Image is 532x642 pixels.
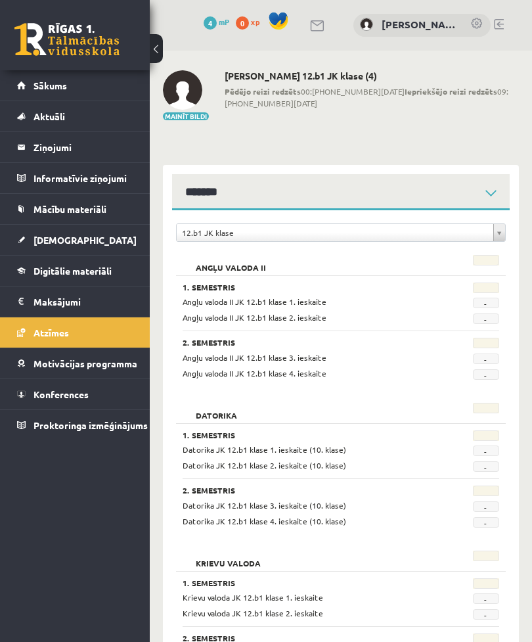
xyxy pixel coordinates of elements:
[204,16,217,30] span: 4
[17,410,133,440] a: Proktoringa izmēģinājums
[473,354,499,364] span: -
[17,163,133,193] a: Informatīvie ziņojumi
[183,500,346,511] span: Datorika JK 12.b1 klase 3. ieskaite (10. klase)
[473,298,499,308] span: -
[33,327,69,338] span: Atzīmes
[183,255,279,268] h2: Angļu valoda II
[473,446,499,456] span: -
[225,86,301,97] b: Pēdējo reizi redzēts
[17,317,133,348] a: Atzīmes
[163,112,209,120] button: Mainīt bildi
[33,163,133,193] legend: Informatīvie ziņojumi
[473,609,499,620] span: -
[183,592,323,603] span: Krievu valoda JK 12.b1 klase 1. ieskaite
[405,86,497,97] b: Iepriekšējo reizi redzēts
[219,16,229,27] span: mP
[182,224,488,241] span: 12.b1 JK klase
[473,369,499,380] span: -
[473,461,499,472] span: -
[33,388,89,400] span: Konferences
[225,70,519,81] h2: [PERSON_NAME] 12.b1 JK klase (4)
[473,501,499,512] span: -
[14,23,120,56] a: Rīgas 1. Tālmācības vidusskola
[183,430,443,440] h3: 1. Semestris
[473,593,499,604] span: -
[183,338,443,347] h3: 2. Semestris
[183,283,443,292] h3: 1. Semestris
[183,460,346,470] span: Datorika JK 12.b1 klase 2. ieskaite (10. klase)
[17,70,133,101] a: Sākums
[183,368,326,378] span: Angļu valoda II JK 12.b1 klase 4. ieskaite
[236,16,249,30] span: 0
[183,578,443,587] h3: 1. Semestris
[163,70,202,110] img: Daniels Feofanovs
[33,419,148,431] span: Proktoringa izmēģinājums
[33,357,137,369] span: Motivācijas programma
[17,101,133,131] a: Aktuāli
[183,403,250,416] h2: Datorika
[177,224,505,241] a: 12.b1 JK klase
[17,256,133,286] a: Digitālie materiāli
[183,486,443,495] h3: 2. Semestris
[183,551,274,564] h2: Krievu valoda
[17,348,133,378] a: Motivācijas programma
[183,608,323,618] span: Krievu valoda JK 12.b1 klase 2. ieskaite
[33,287,133,317] legend: Maksājumi
[183,516,346,526] span: Datorika JK 12.b1 klase 4. ieskaite (10. klase)
[183,352,326,363] span: Angļu valoda II JK 12.b1 klase 3. ieskaite
[204,16,229,27] a: 4 mP
[17,194,133,224] a: Mācību materiāli
[17,379,133,409] a: Konferences
[17,287,133,317] a: Maksājumi
[17,132,133,162] a: Ziņojumi
[33,234,137,246] span: [DEMOGRAPHIC_DATA]
[183,444,346,455] span: Datorika JK 12.b1 klase 1. ieskaite (10. klase)
[382,17,457,32] a: [PERSON_NAME]
[33,110,65,122] span: Aktuāli
[183,296,326,307] span: Angļu valoda II JK 12.b1 klase 1. ieskaite
[473,517,499,528] span: -
[473,313,499,324] span: -
[33,80,67,91] span: Sākums
[183,312,326,323] span: Angļu valoda II JK 12.b1 klase 2. ieskaite
[33,132,133,162] legend: Ziņojumi
[225,85,519,109] span: 00:[PHONE_NUMBER][DATE] 09:[PHONE_NUMBER][DATE]
[17,225,133,255] a: [DEMOGRAPHIC_DATA]
[251,16,259,27] span: xp
[236,16,266,27] a: 0 xp
[33,265,112,277] span: Digitālie materiāli
[360,18,373,31] img: Daniels Feofanovs
[33,203,106,215] span: Mācību materiāli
